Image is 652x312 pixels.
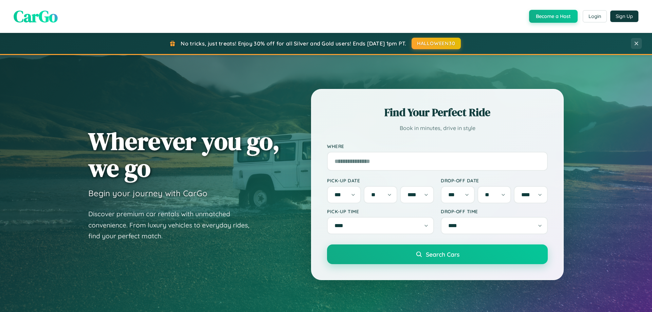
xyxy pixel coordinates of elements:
[529,10,578,23] button: Become a Host
[88,208,258,242] p: Discover premium car rentals with unmatched convenience. From luxury vehicles to everyday rides, ...
[181,40,406,47] span: No tricks, just treats! Enjoy 30% off for all Silver and Gold users! Ends [DATE] 1pm PT.
[327,105,548,120] h2: Find Your Perfect Ride
[327,143,548,149] label: Where
[610,11,638,22] button: Sign Up
[441,178,548,183] label: Drop-off Date
[327,178,434,183] label: Pick-up Date
[426,251,459,258] span: Search Cars
[88,128,280,181] h1: Wherever you go, we go
[327,123,548,133] p: Book in minutes, drive in style
[327,244,548,264] button: Search Cars
[583,10,607,22] button: Login
[412,38,461,49] button: HALLOWEEN30
[441,208,548,214] label: Drop-off Time
[14,5,58,27] span: CarGo
[327,208,434,214] label: Pick-up Time
[88,188,207,198] h3: Begin your journey with CarGo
